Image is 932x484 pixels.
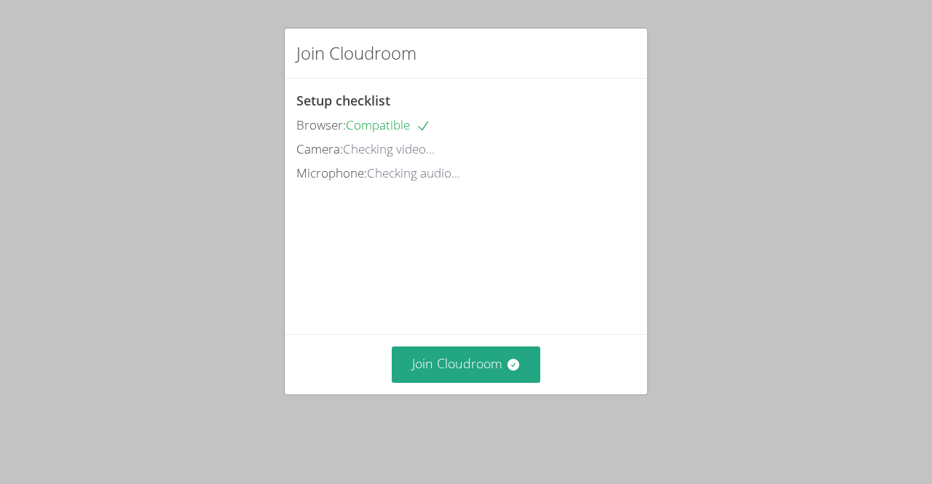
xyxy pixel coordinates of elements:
[343,140,435,157] span: Checking video...
[296,116,346,133] span: Browser:
[296,40,416,66] h2: Join Cloudroom
[296,140,343,157] span: Camera:
[367,164,460,181] span: Checking audio...
[296,92,390,109] span: Setup checklist
[392,346,541,382] button: Join Cloudroom
[346,116,430,133] span: Compatible
[296,164,367,181] span: Microphone:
